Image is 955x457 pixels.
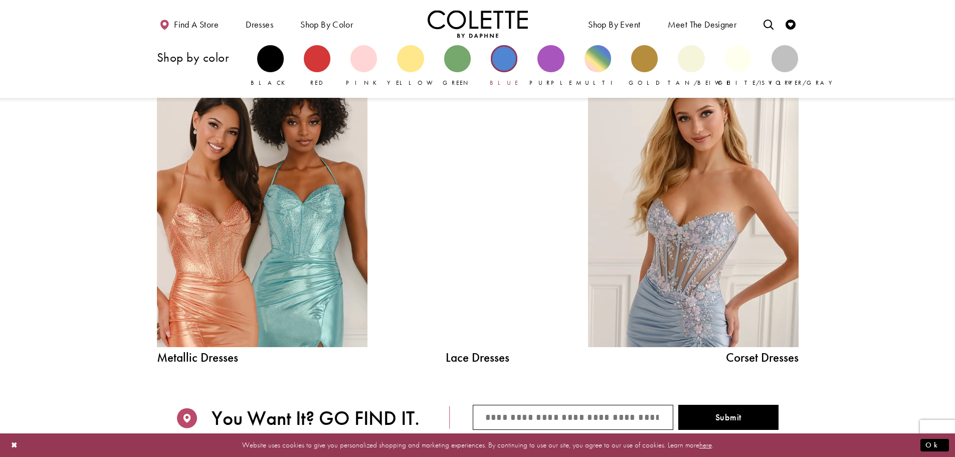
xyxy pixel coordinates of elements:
span: You Want It? GO FIND IT. [212,407,420,430]
p: Website uses cookies to give you personalized shopping and marketing experiences. By continuing t... [72,438,883,452]
span: Meet the designer [668,20,737,30]
a: Tan/Beige [678,45,704,87]
span: Shop by color [300,20,353,30]
a: Meet the designer [665,10,739,38]
input: City/State/ZIP code [473,405,673,430]
a: Find a store [157,10,221,38]
a: Blue [491,45,517,87]
span: Multi [576,79,619,87]
span: Find a store [174,20,219,30]
a: Red [304,45,330,87]
span: Yellow [387,79,438,87]
span: Red [310,79,323,87]
a: Toggle search [761,10,776,38]
span: White/Ivory [715,79,798,87]
button: Close Dialog [6,436,23,454]
button: Submit [678,405,779,430]
span: Blue [490,79,518,87]
a: Gold [631,45,658,87]
img: Colette by Daphne [428,10,528,38]
span: Black [251,79,290,87]
a: Multi [585,45,611,87]
button: Submit Dialog [920,439,949,451]
a: Silver/Gray [772,45,798,87]
span: Shop by color [298,10,355,38]
span: Pink [346,79,382,87]
a: here [699,440,712,450]
a: Green [444,45,471,87]
span: Dresses [246,20,273,30]
a: Pink [350,45,377,87]
h3: Shop by color [157,51,247,64]
a: Yellow [397,45,424,87]
form: Store Finder Form [450,405,799,430]
span: Shop By Event [586,10,643,38]
a: Black [257,45,284,87]
span: Corset Dresses [588,351,799,364]
span: Gold [629,79,661,87]
span: Shop By Event [588,20,640,30]
a: Metallic Dresses Related Link [157,81,367,347]
span: Dresses [243,10,276,38]
span: Metallic Dresses [157,351,367,364]
a: White/Ivory [725,45,751,87]
a: Purple [537,45,564,87]
span: Green [443,79,472,87]
a: Corset Dress Spring 2026 collection Related Link [588,81,799,347]
span: Tan/Beige [668,79,730,87]
a: Check Wishlist [783,10,798,38]
a: Lace Dresses [403,351,553,364]
span: Purple [529,79,572,87]
span: Silver/Gray [761,79,837,87]
a: Visit Home Page [428,10,528,38]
